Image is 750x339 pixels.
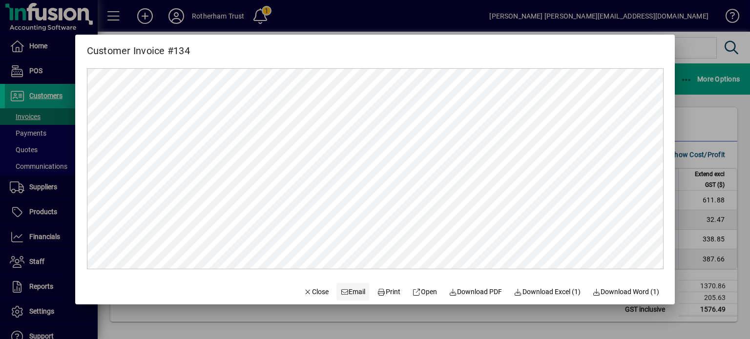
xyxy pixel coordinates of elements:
[445,283,506,300] a: Download PDF
[340,287,366,297] span: Email
[449,287,502,297] span: Download PDF
[299,283,333,300] button: Close
[336,283,370,300] button: Email
[377,287,401,297] span: Print
[510,283,584,300] button: Download Excel (1)
[412,287,437,297] span: Open
[408,283,441,300] a: Open
[303,287,329,297] span: Close
[373,283,404,300] button: Print
[592,287,660,297] span: Download Word (1)
[588,283,664,300] button: Download Word (1)
[75,35,202,59] h2: Customer Invoice #134
[514,287,581,297] span: Download Excel (1)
